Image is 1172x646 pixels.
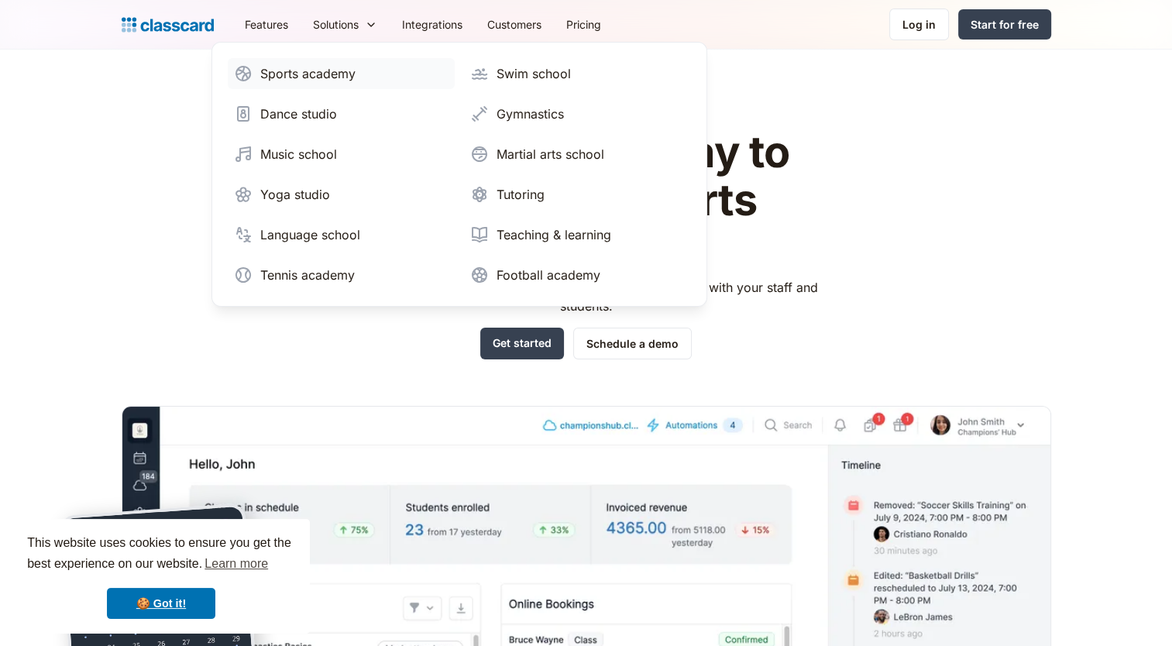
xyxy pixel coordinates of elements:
a: Music school [228,139,455,170]
a: Football academy [464,259,691,290]
div: Start for free [971,16,1039,33]
a: Log in [889,9,949,40]
a: home [122,14,214,36]
div: Martial arts school [497,145,604,163]
div: Solutions [301,7,390,42]
div: Language school [260,225,360,244]
a: Get started [480,328,564,359]
a: Dance studio [228,98,455,129]
a: Tutoring [464,179,691,210]
a: dismiss cookie message [107,588,215,619]
a: Language school [228,219,455,250]
a: Yoga studio [228,179,455,210]
a: Schedule a demo [573,328,692,359]
div: Tennis academy [260,266,355,284]
a: Tennis academy [228,259,455,290]
a: Martial arts school [464,139,691,170]
a: learn more about cookies [202,552,270,576]
div: Solutions [313,16,359,33]
div: Gymnastics [497,105,564,123]
div: cookieconsent [12,519,310,634]
div: Music school [260,145,337,163]
div: Log in [902,16,936,33]
div: Yoga studio [260,185,330,204]
a: Swim school [464,58,691,89]
a: Start for free [958,9,1051,40]
a: Customers [475,7,554,42]
a: Pricing [554,7,613,42]
a: Gymnastics [464,98,691,129]
span: This website uses cookies to ensure you get the best experience on our website. [27,534,295,576]
div: Swim school [497,64,571,83]
a: Teaching & learning [464,219,691,250]
a: Integrations [390,7,475,42]
div: Dance studio [260,105,337,123]
div: Teaching & learning [497,225,611,244]
div: Tutoring [497,185,545,204]
div: Football academy [497,266,600,284]
nav: Solutions [211,42,707,307]
a: Sports academy [228,58,455,89]
div: Sports academy [260,64,356,83]
a: Features [232,7,301,42]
